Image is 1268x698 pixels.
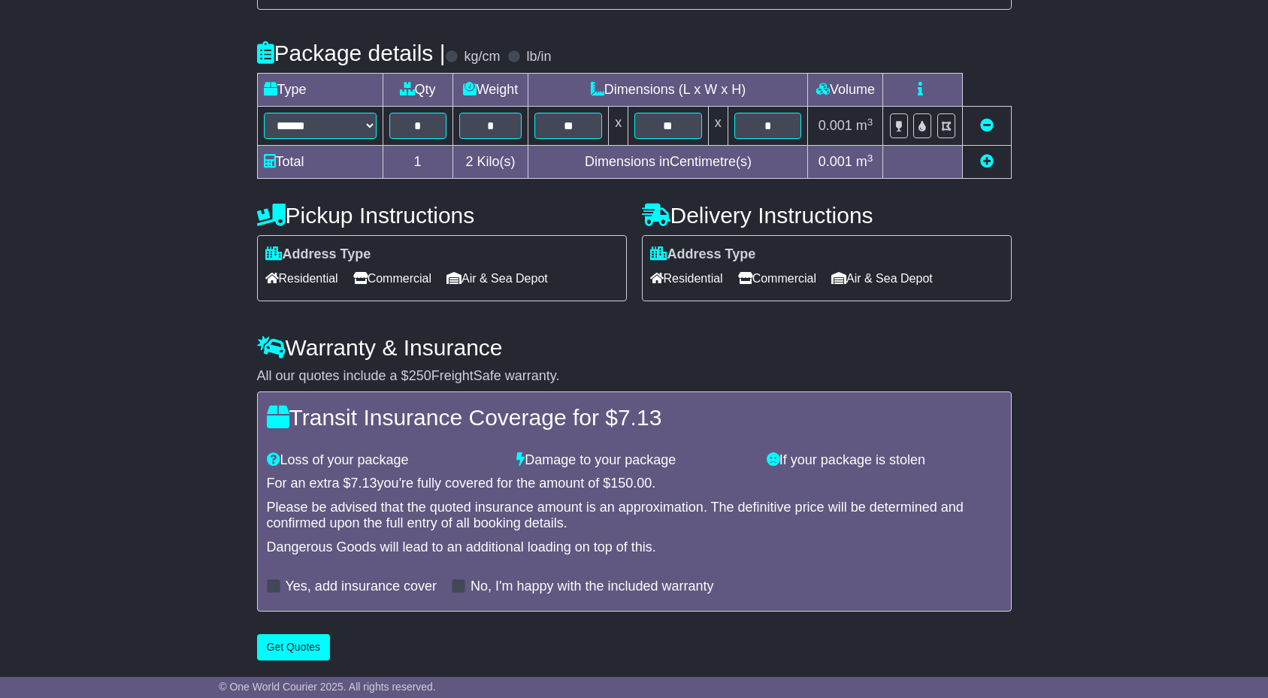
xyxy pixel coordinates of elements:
div: Damage to your package [509,452,759,469]
span: Air & Sea Depot [446,267,548,290]
td: 1 [383,146,452,179]
span: 7.13 [351,476,377,491]
label: lb/in [526,49,551,65]
span: Commercial [738,267,816,290]
label: Yes, add insurance cover [286,579,437,595]
label: No, I'm happy with the included warranty [471,579,714,595]
span: 2 [465,154,473,169]
td: x [708,107,728,146]
td: Dimensions (L x W x H) [528,74,808,107]
span: 7.13 [618,405,661,430]
sup: 3 [867,116,873,128]
span: 150.00 [610,476,652,491]
label: Address Type [265,246,371,263]
td: Dimensions in Centimetre(s) [528,146,808,179]
h4: Pickup Instructions [257,203,627,228]
a: Remove this item [980,118,994,133]
a: Add new item [980,154,994,169]
h4: Warranty & Insurance [257,335,1012,360]
div: Loss of your package [259,452,510,469]
span: 0.001 [819,118,852,133]
span: m [856,118,873,133]
td: Qty [383,74,452,107]
label: kg/cm [464,49,500,65]
td: Type [257,74,383,107]
span: © One World Courier 2025. All rights reserved. [219,681,436,693]
td: Weight [452,74,528,107]
span: Air & Sea Depot [831,267,933,290]
h4: Transit Insurance Coverage for $ [267,405,1002,430]
td: Kilo(s) [452,146,528,179]
span: Residential [650,267,723,290]
h4: Package details | [257,41,446,65]
td: Volume [808,74,883,107]
span: Residential [265,267,338,290]
div: For an extra $ you're fully covered for the amount of $ . [267,476,1002,492]
div: Please be advised that the quoted insurance amount is an approximation. The definitive price will... [267,500,1002,532]
button: Get Quotes [257,634,331,660]
div: Dangerous Goods will lead to an additional loading on top of this. [267,539,1002,556]
div: All our quotes include a $ FreightSafe warranty. [257,368,1012,385]
span: Commercial [353,267,431,290]
sup: 3 [867,153,873,164]
span: m [856,154,873,169]
span: 0.001 [819,154,852,169]
div: If your package is stolen [759,452,1009,469]
label: Address Type [650,246,756,263]
h4: Delivery Instructions [642,203,1012,228]
td: x [609,107,628,146]
td: Total [257,146,383,179]
span: 250 [409,368,431,383]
